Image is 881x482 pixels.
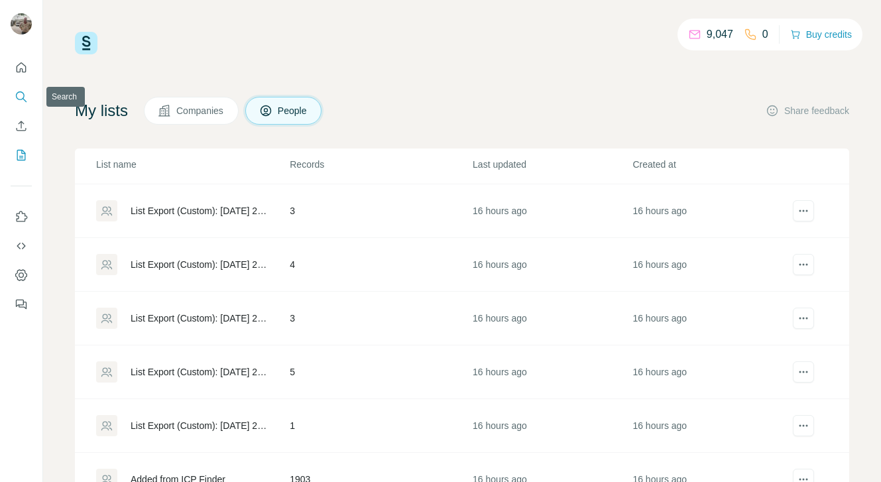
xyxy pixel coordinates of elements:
span: People [278,104,308,117]
td: 16 hours ago [472,399,632,453]
td: 16 hours ago [472,345,632,399]
p: 0 [762,27,768,42]
button: actions [793,308,814,329]
td: 4 [289,238,472,292]
button: Use Surfe API [11,234,32,258]
button: Dashboard [11,263,32,287]
div: List Export (Custom): [DATE] 23:40 [131,204,267,217]
p: 9,047 [707,27,733,42]
button: Share feedback [766,104,849,117]
button: actions [793,361,814,383]
td: 16 hours ago [472,292,632,345]
button: Enrich CSV [11,114,32,138]
button: My lists [11,143,32,167]
p: Last updated [473,158,631,171]
button: Use Surfe on LinkedIn [11,205,32,229]
td: 16 hours ago [472,184,632,238]
td: 16 hours ago [472,238,632,292]
td: 16 hours ago [632,184,792,238]
div: List Export (Custom): [DATE] 23:39 [131,312,267,325]
button: actions [793,200,814,221]
h4: My lists [75,100,128,121]
td: 16 hours ago [632,292,792,345]
span: Companies [176,104,225,117]
div: List Export (Custom): [DATE] 23:37 [131,419,267,432]
p: Created at [632,158,791,171]
button: Buy credits [790,25,852,44]
button: Feedback [11,292,32,316]
td: 3 [289,184,472,238]
p: Records [290,158,471,171]
td: 5 [289,345,472,399]
img: Avatar [11,13,32,34]
p: List name [96,158,288,171]
button: actions [793,415,814,436]
div: List Export (Custom): [DATE] 23:40 [131,258,267,271]
img: Surfe Logo [75,32,97,54]
td: 3 [289,292,472,345]
td: 16 hours ago [632,238,792,292]
td: 1 [289,399,472,453]
td: 16 hours ago [632,399,792,453]
td: 16 hours ago [632,345,792,399]
div: List Export (Custom): [DATE] 23:38 [131,365,267,379]
button: Quick start [11,56,32,80]
button: Search [11,85,32,109]
button: actions [793,254,814,275]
